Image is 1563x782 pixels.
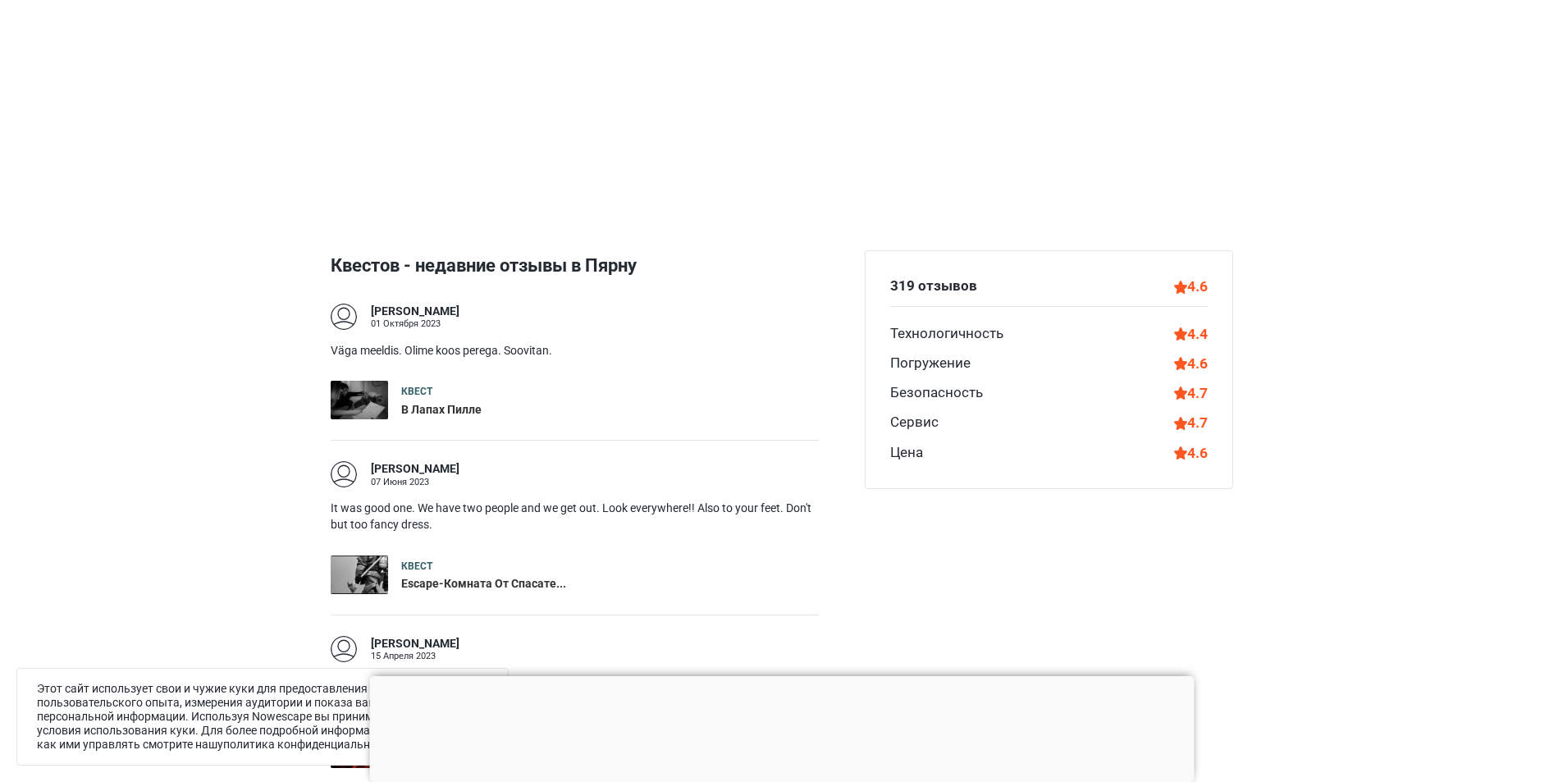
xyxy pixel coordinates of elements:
[890,442,923,464] div: Цена
[371,636,459,652] div: [PERSON_NAME]
[331,501,819,533] p: It was good one. We have two people and we get out. Look everywhere!! Also to your feet. Don't bu...
[1174,382,1208,404] div: 4.7
[401,576,566,592] div: Escape-Комната От Спасате...
[890,412,939,433] div: Сервис
[890,276,977,297] div: 319 отзывов
[331,381,388,419] img: В Лапах Пилле
[1174,353,1208,374] div: 4.6
[890,323,1003,345] div: Технологичность
[371,304,459,320] div: [PERSON_NAME]
[1174,323,1208,345] div: 4.4
[331,675,819,707] p: Väga omapärane kogemus. Huvitavad lahendused. Soovitan kõigile, kellel vähegi võimalust on. [GEOG...
[1174,442,1208,464] div: 4.6
[331,343,819,359] p: Väga meeldis. Olime koos perega. Soovitan.
[371,478,459,487] div: 07 Июня 2023
[16,668,509,766] div: Этот сайт использует свои и чужие куки для предоставления вам лучшего пользовательского опыта, из...
[890,353,971,374] div: Погружение
[401,402,482,418] div: В Лапах Пилле
[369,676,1194,778] iframe: Advertisement
[371,652,459,661] div: 15 Апреля 2023
[401,385,482,399] div: Квест
[331,556,388,594] img: Escape-Комната От Спасательного Департамента
[371,319,459,328] div: 01 Октября 2023
[1174,276,1208,297] div: 4.6
[331,381,819,419] a: В Лапах Пилле Квест В Лапах Пилле
[890,382,983,404] div: Безопасность
[371,461,459,478] div: [PERSON_NAME]
[401,560,566,574] div: Квест
[331,250,852,279] h3: Квестов - недавние отзывы в Пярну
[1174,412,1208,433] div: 4.7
